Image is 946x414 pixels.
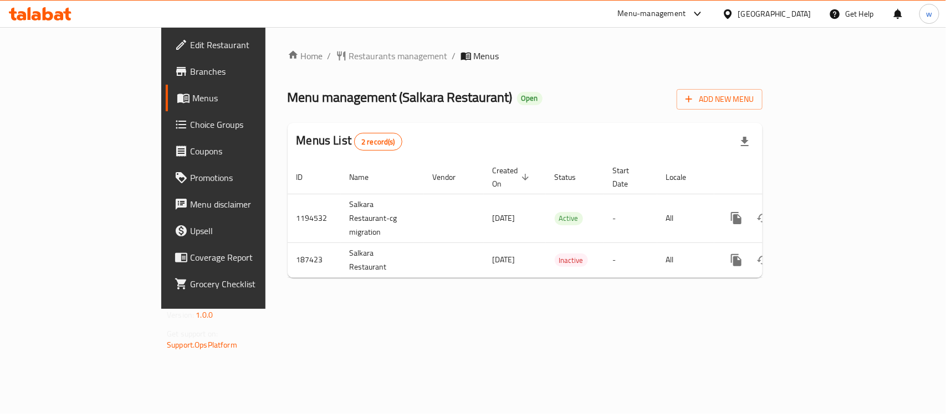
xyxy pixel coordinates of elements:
span: Menus [474,49,499,63]
td: Salkara Restaurant-cg migration [341,194,424,242]
a: Restaurants management [336,49,448,63]
span: Get support on: [167,327,218,341]
a: Choice Groups [166,111,319,138]
span: Vendor [433,170,471,184]
span: 1.0.0 [196,308,213,322]
td: - [604,242,657,277]
span: [DATE] [493,252,515,267]
button: Change Status [750,205,776,231]
button: more [723,247,750,273]
span: Upsell [190,224,310,237]
a: Promotions [166,164,319,191]
span: [DATE] [493,211,515,225]
span: Add New Menu [686,92,754,106]
button: Change Status [750,247,776,273]
span: ID [296,170,318,184]
span: Promotions [190,171,310,184]
span: Restaurants management [349,49,448,63]
td: All [657,194,714,242]
h2: Menus List [296,132,402,151]
th: Actions [714,161,838,194]
span: Menu disclaimer [190,198,310,211]
nav: breadcrumb [288,49,763,63]
span: Branches [190,65,310,78]
button: Add New Menu [677,89,763,110]
td: - [604,194,657,242]
li: / [452,49,456,63]
span: w [926,8,932,20]
span: Active [555,212,583,225]
a: Support.OpsPlatform [167,338,237,352]
span: Coupons [190,144,310,158]
div: [GEOGRAPHIC_DATA] [738,8,811,20]
span: Created On [493,164,533,190]
a: Menus [166,85,319,111]
span: Coverage Report [190,251,310,264]
button: more [723,205,750,231]
a: Menu disclaimer [166,191,319,218]
a: Coupons [166,138,319,164]
span: Start Date [613,164,644,190]
td: All [657,242,714,277]
div: Total records count [354,133,402,151]
span: Grocery Checklist [190,277,310,291]
span: Locale [666,170,701,184]
a: Branches [166,58,319,85]
a: Coverage Report [166,244,319,271]
span: Version: [167,308,194,322]
span: Name [350,170,383,184]
div: Open [517,92,543,105]
span: Edit Restaurant [190,38,310,51]
span: Status [555,170,591,184]
a: Edit Restaurant [166,32,319,58]
li: / [328,49,331,63]
a: Upsell [166,218,319,244]
td: Salkara Restaurant [341,242,424,277]
span: Menus [192,91,310,105]
span: Open [517,94,543,103]
span: 2 record(s) [355,137,402,147]
div: Menu-management [618,7,686,20]
span: Menu management ( Salkara Restaurant ) [288,85,513,110]
div: Export file [732,128,758,155]
table: enhanced table [288,161,838,278]
span: Inactive [555,254,588,267]
span: Choice Groups [190,118,310,131]
a: Grocery Checklist [166,271,319,297]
